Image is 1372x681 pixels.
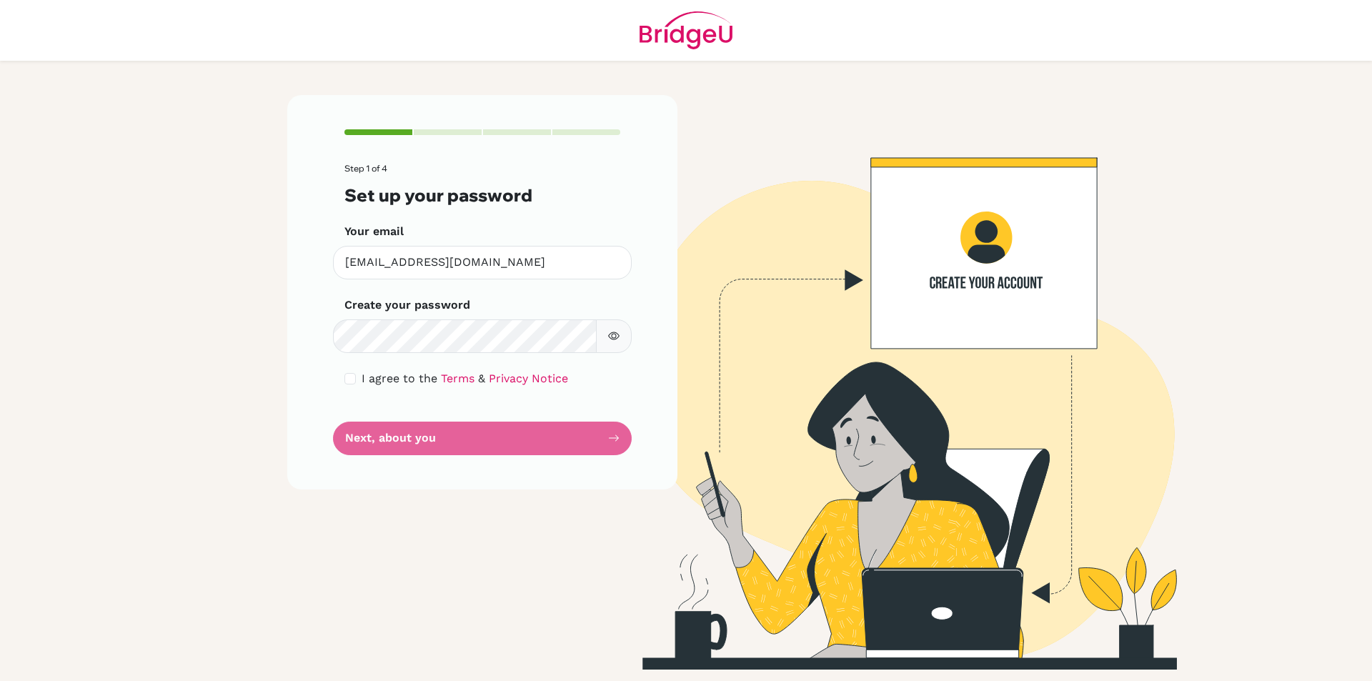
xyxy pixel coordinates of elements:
span: I agree to the [362,372,437,385]
span: Step 1 of 4 [344,163,387,174]
img: Create your account [482,95,1297,670]
input: Insert your email* [333,246,632,279]
h3: Set up your password [344,185,620,206]
span: & [478,372,485,385]
label: Your email [344,223,404,240]
a: Terms [441,372,474,385]
a: Privacy Notice [489,372,568,385]
label: Create your password [344,297,470,314]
